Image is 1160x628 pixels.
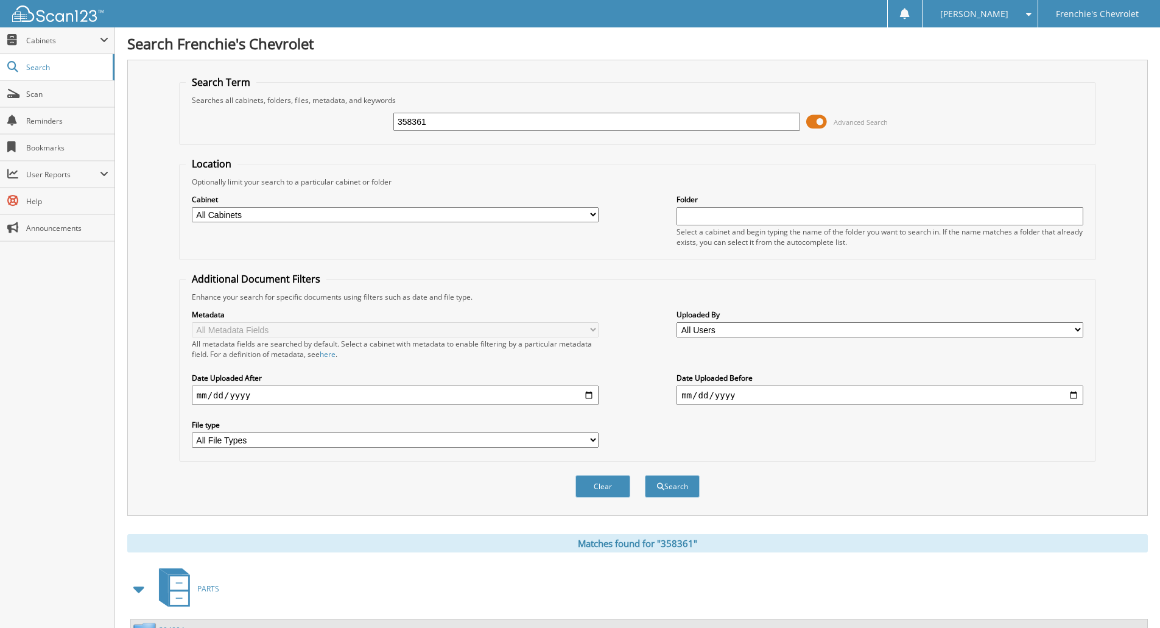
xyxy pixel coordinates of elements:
[192,373,599,383] label: Date Uploaded After
[186,76,256,89] legend: Search Term
[677,386,1083,405] input: end
[192,420,599,430] label: File type
[186,292,1089,302] div: Enhance your search for specific documents using filters such as date and file type.
[26,89,108,99] span: Scan
[152,565,219,613] a: PARTS
[26,223,108,233] span: Announcements
[677,309,1083,320] label: Uploaded By
[940,10,1008,18] span: [PERSON_NAME]
[26,196,108,206] span: Help
[26,169,100,180] span: User Reports
[677,194,1083,205] label: Folder
[26,116,108,126] span: Reminders
[127,534,1148,552] div: Matches found for "358361"
[26,35,100,46] span: Cabinets
[677,373,1083,383] label: Date Uploaded Before
[834,118,888,127] span: Advanced Search
[26,143,108,153] span: Bookmarks
[192,309,599,320] label: Metadata
[186,177,1089,187] div: Optionally limit your search to a particular cabinet or folder
[127,34,1148,54] h1: Search Frenchie's Chevrolet
[192,194,599,205] label: Cabinet
[186,157,237,171] legend: Location
[192,386,599,405] input: start
[186,95,1089,105] div: Searches all cabinets, folders, files, metadata, and keywords
[1056,10,1139,18] span: Frenchie's Chevrolet
[645,475,700,498] button: Search
[192,339,599,359] div: All metadata fields are searched by default. Select a cabinet with metadata to enable filtering b...
[677,227,1083,247] div: Select a cabinet and begin typing the name of the folder you want to search in. If the name match...
[12,5,104,22] img: scan123-logo-white.svg
[186,272,326,286] legend: Additional Document Filters
[197,584,219,594] span: PARTS
[26,62,107,72] span: Search
[575,475,630,498] button: Clear
[320,349,336,359] a: here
